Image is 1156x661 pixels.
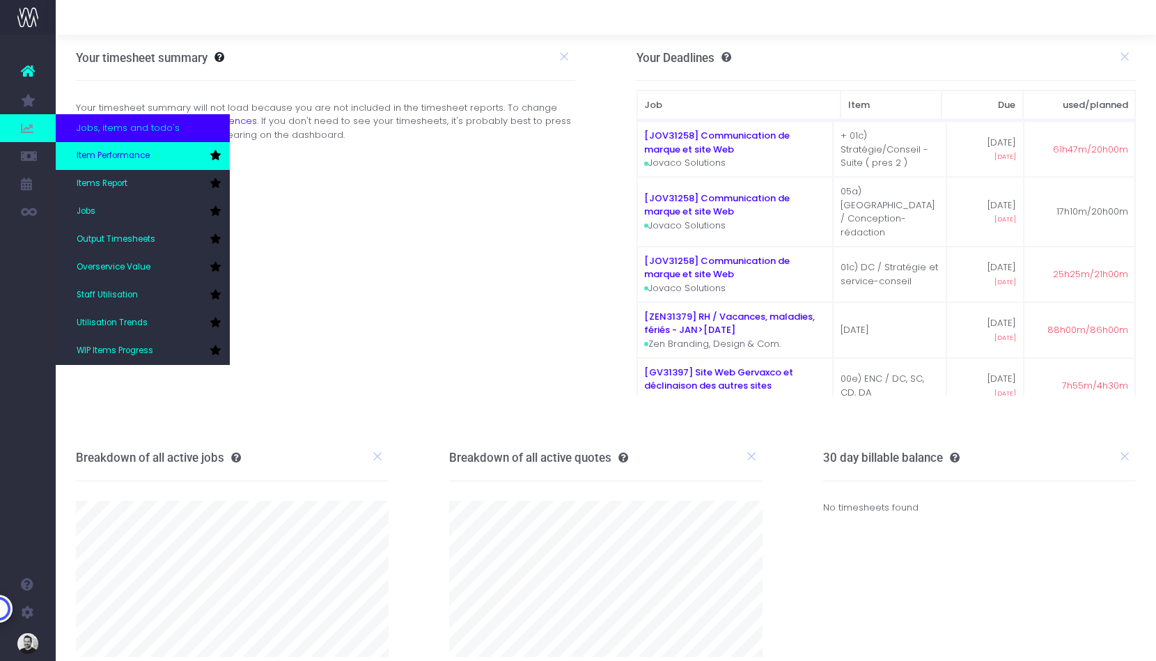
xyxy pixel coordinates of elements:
[833,121,946,177] td: + 01c) Stratégie/Conseil - Suite ( pres 2 )
[56,142,230,170] a: Item Performance
[77,178,127,190] span: Items Report
[636,51,731,65] h3: Your Deadlines
[1023,91,1136,120] th: used/planned: activate to sort column ascending
[823,481,1136,535] div: No timesheets found
[823,451,960,465] h3: 30 day billable balance
[77,261,150,274] span: Overservice Value
[77,317,148,329] span: Utilisation Trends
[994,389,1016,398] span: [DATE]
[56,337,230,365] a: WIP Items Progress
[56,254,230,281] a: Overservice Value
[449,451,628,465] h3: Breakdown of all active quotes
[77,205,95,218] span: Jobs
[637,177,834,247] td: Jovaco Solutions
[1056,205,1128,219] span: 17h10m/20h00m
[56,281,230,309] a: Staff Utilisation
[56,198,230,226] a: Jobs
[644,366,793,393] a: [GV31397] Site Web Gervaxco et déclinaison des autres sites
[77,150,150,162] span: Item Performance
[17,633,38,654] img: images/default_profile_image.png
[65,101,586,142] div: Your timesheet summary will not load because you are not included in the timesheet reports. To ch...
[644,254,790,281] a: [JOV31258] Communication de marque et site Web
[946,121,1024,177] td: [DATE]
[644,310,815,337] a: [ZEN31379] RH / Vacances, maladies, fériés - JAN>[DATE]
[1047,323,1128,337] span: 88h00m/86h00m
[994,215,1016,224] span: [DATE]
[994,152,1016,162] span: [DATE]
[1053,143,1128,157] span: 61h47m/20h00m
[946,302,1024,358] td: [DATE]
[833,247,946,302] td: 01c) DC / Stratégie et service-conseil
[994,333,1016,343] span: [DATE]
[833,177,946,247] td: 05a) [GEOGRAPHIC_DATA] / Conception-rédaction
[637,121,834,177] td: Jovaco Solutions
[644,192,790,219] a: [JOV31258] Communication de marque et site Web
[637,247,834,302] td: Jovaco Solutions
[76,451,241,465] h3: Breakdown of all active jobs
[637,91,841,120] th: Job: activate to sort column ascending
[841,91,942,120] th: Item: activate to sort column ascending
[946,247,1024,302] td: [DATE]
[946,177,1024,247] td: [DATE]
[644,129,790,156] a: [JOV31258] Communication de marque et site Web
[77,345,153,357] span: WIP Items Progress
[56,170,230,198] a: Items Report
[77,121,180,135] span: Jobs, items and todo's
[637,358,834,414] td: Gervaxco
[994,277,1016,287] span: [DATE]
[76,51,208,65] h3: Your timesheet summary
[77,289,138,302] span: Staff Utilisation
[637,302,834,358] td: Zen Branding, Design & Com.
[833,302,946,358] td: [DATE]
[77,233,155,246] span: Output Timesheets
[942,91,1022,120] th: Due: activate to sort column ascending
[56,309,230,337] a: Utilisation Trends
[56,226,230,254] a: Output Timesheets
[1062,379,1128,393] span: 7h55m/4h30m
[833,358,946,414] td: 00e) ENC / DC, SC, CD, DA
[1053,267,1128,281] span: 25h25m/21h00m
[946,358,1024,414] td: [DATE]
